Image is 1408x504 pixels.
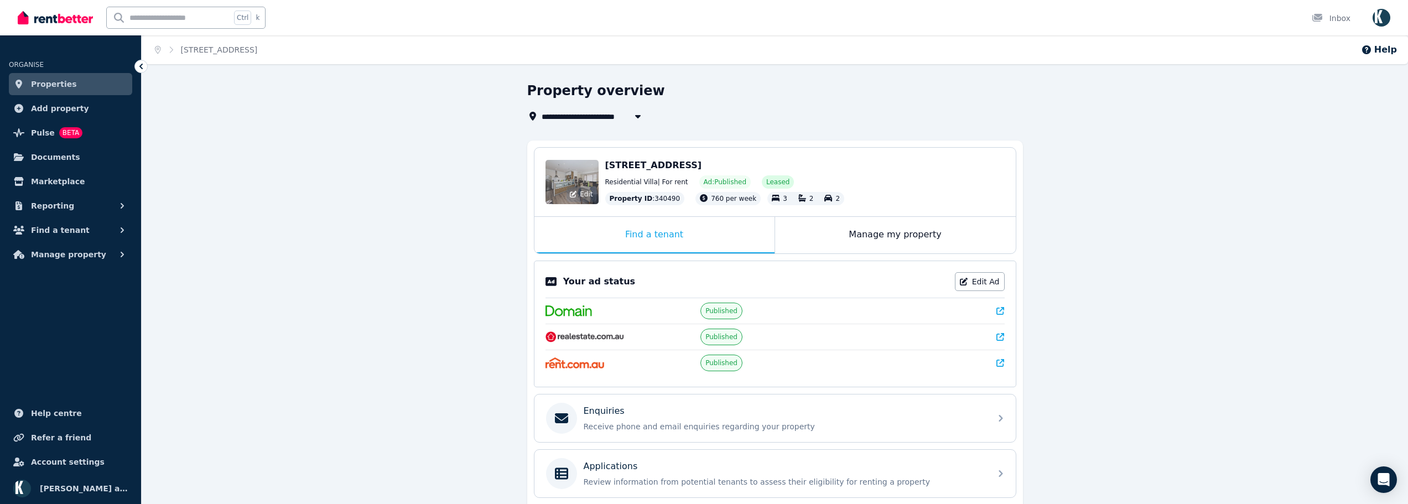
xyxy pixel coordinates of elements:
[31,431,91,444] span: Refer a friend
[809,195,814,202] span: 2
[584,476,984,487] p: Review information from potential tenants to assess their eligibility for renting a property
[545,305,592,316] img: Domain.com.au
[9,402,132,424] a: Help centre
[9,219,132,241] button: Find a tenant
[31,77,77,91] span: Properties
[256,13,259,22] span: k
[605,192,685,205] div: : 340490
[705,332,737,341] span: Published
[610,194,653,203] span: Property ID
[9,243,132,266] button: Manage property
[955,272,1005,291] a: Edit Ad
[9,195,132,217] button: Reporting
[783,195,787,202] span: 3
[31,102,89,115] span: Add property
[705,358,737,367] span: Published
[234,11,251,25] span: Ctrl
[527,82,665,100] h1: Property overview
[31,455,105,469] span: Account settings
[142,35,271,64] nav: Breadcrumb
[534,450,1016,497] a: ApplicationsReview information from potential tenants to assess their eligibility for renting a p...
[31,248,106,261] span: Manage property
[31,175,85,188] span: Marketplace
[1312,13,1350,24] div: Inbox
[580,190,593,199] span: Edit
[31,126,55,139] span: Pulse
[545,357,605,368] img: Rent.com.au
[534,394,1016,442] a: EnquiriesReceive phone and email enquiries regarding your property
[9,97,132,119] a: Add property
[9,170,132,193] a: Marketplace
[605,178,688,186] span: Residential Villa | For rent
[9,427,132,449] a: Refer a friend
[584,421,984,432] p: Receive phone and email enquiries regarding your property
[181,45,258,54] a: [STREET_ADDRESS]
[13,480,31,497] img: Omid Ferdowsian as trustee for The Ferdowsian Trust
[9,146,132,168] a: Documents
[59,127,82,138] span: BETA
[18,9,93,26] img: RentBetter
[584,460,638,473] p: Applications
[775,217,1016,253] div: Manage my property
[9,451,132,473] a: Account settings
[835,195,840,202] span: 2
[31,224,90,237] span: Find a tenant
[534,217,775,253] div: Find a tenant
[1361,43,1397,56] button: Help
[31,407,82,420] span: Help centre
[1370,466,1397,493] div: Open Intercom Messenger
[711,195,756,202] span: 760 per week
[40,482,128,495] span: [PERSON_NAME] as trustee for The Ferdowsian Trust
[705,306,737,315] span: Published
[9,73,132,95] a: Properties
[9,122,132,144] a: PulseBETA
[31,150,80,164] span: Documents
[1373,9,1390,27] img: Omid Ferdowsian as trustee for The Ferdowsian Trust
[584,404,625,418] p: Enquiries
[766,178,789,186] span: Leased
[563,275,635,288] p: Your ad status
[605,160,702,170] span: [STREET_ADDRESS]
[545,331,625,342] img: RealEstate.com.au
[9,61,44,69] span: ORGANISE
[31,199,74,212] span: Reporting
[704,178,746,186] span: Ad: Published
